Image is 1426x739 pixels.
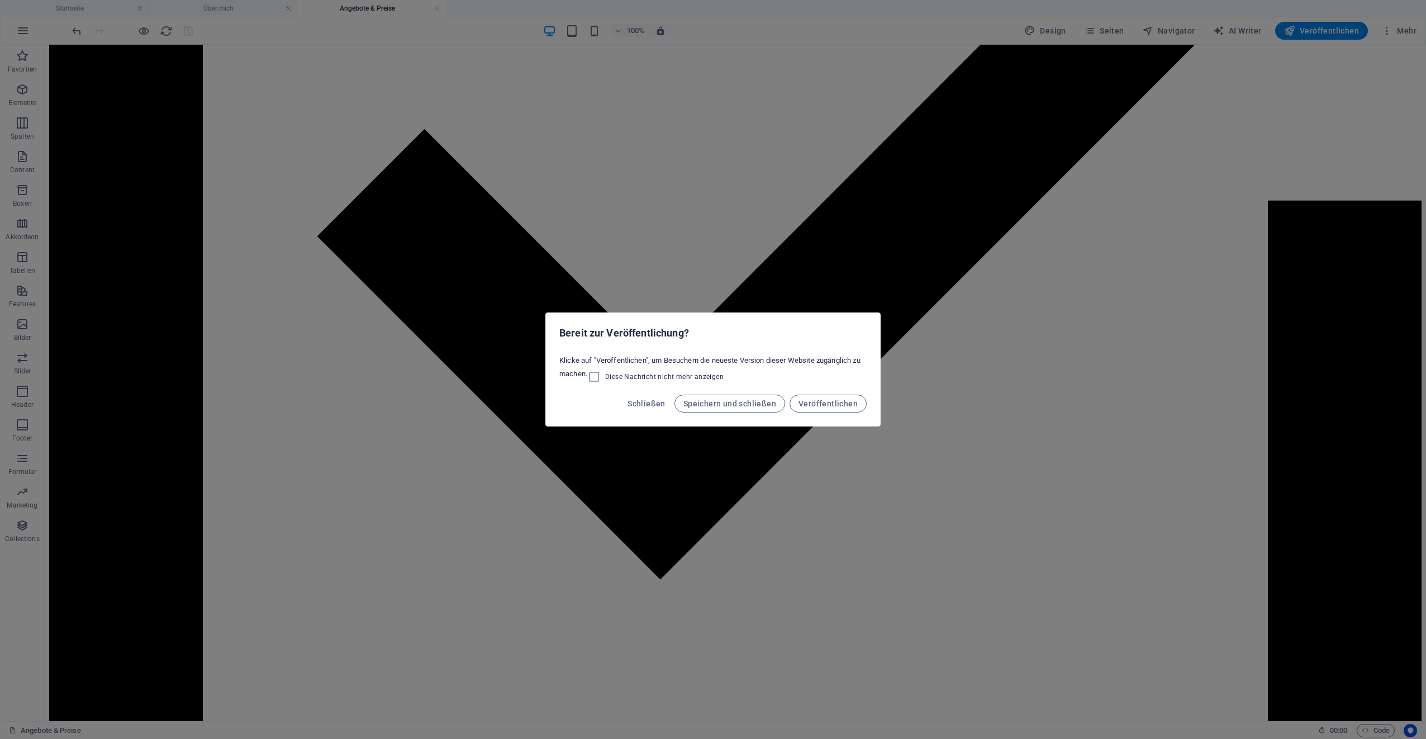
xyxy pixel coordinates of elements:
[546,351,880,388] div: Klicke auf "Veröffentlichen", um Besuchern die neueste Version dieser Website zugänglich zu machen.
[790,395,867,413] button: Veröffentlichen
[628,399,666,408] span: Schließen
[559,326,867,340] h2: Bereit zur Veröffentlichung?
[683,399,776,408] span: Speichern und schließen
[605,372,724,381] span: Diese Nachricht nicht mehr anzeigen
[798,399,858,408] span: Veröffentlichen
[674,395,785,413] button: Speichern und schließen
[623,395,670,413] button: Schließen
